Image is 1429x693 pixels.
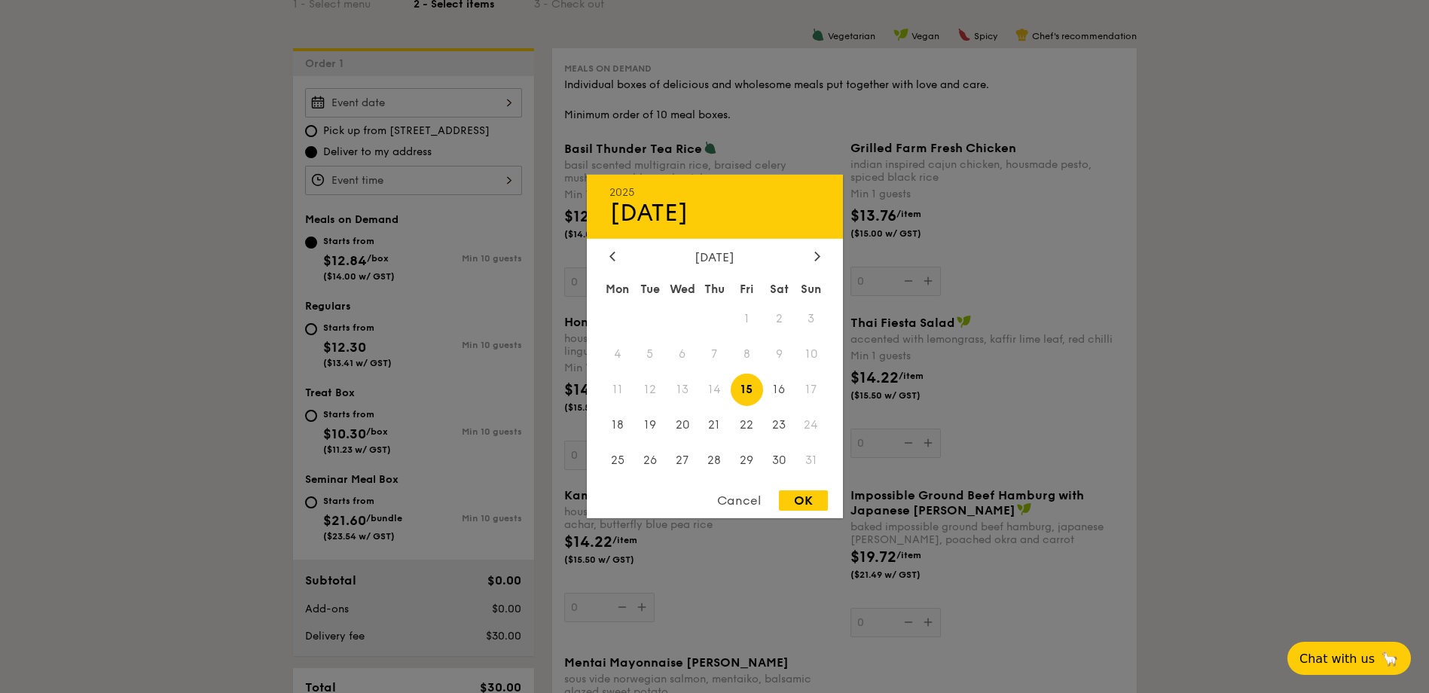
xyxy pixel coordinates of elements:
div: [DATE] [609,250,820,264]
div: OK [779,490,828,511]
span: 24 [795,408,828,441]
span: 10 [795,338,828,371]
span: 20 [666,408,698,441]
span: 11 [602,374,634,406]
div: Sun [795,276,828,303]
span: 9 [763,338,795,371]
span: 27 [666,444,698,476]
span: 25 [602,444,634,476]
button: Chat with us🦙 [1287,642,1411,675]
div: Mon [602,276,634,303]
span: 7 [698,338,731,371]
span: 17 [795,374,828,406]
span: 2 [763,303,795,335]
span: 3 [795,303,828,335]
span: 5 [634,338,666,371]
span: Chat with us [1299,652,1375,666]
div: Wed [666,276,698,303]
span: 16 [763,374,795,406]
div: Fri [731,276,763,303]
span: 19 [634,408,666,441]
span: 6 [666,338,698,371]
div: Cancel [702,490,776,511]
span: 26 [634,444,666,476]
span: 22 [731,408,763,441]
span: 29 [731,444,763,476]
span: 13 [666,374,698,406]
div: Sat [763,276,795,303]
div: Tue [634,276,666,303]
div: Thu [698,276,731,303]
span: 12 [634,374,666,406]
span: 28 [698,444,731,476]
span: 🦙 [1381,650,1399,667]
span: 8 [731,338,763,371]
span: 4 [602,338,634,371]
span: 30 [763,444,795,476]
span: 21 [698,408,731,441]
span: 18 [602,408,634,441]
span: 23 [763,408,795,441]
span: 15 [731,374,763,406]
div: 2025 [609,186,820,199]
span: 31 [795,444,828,476]
div: [DATE] [609,199,820,227]
span: 1 [731,303,763,335]
span: 14 [698,374,731,406]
